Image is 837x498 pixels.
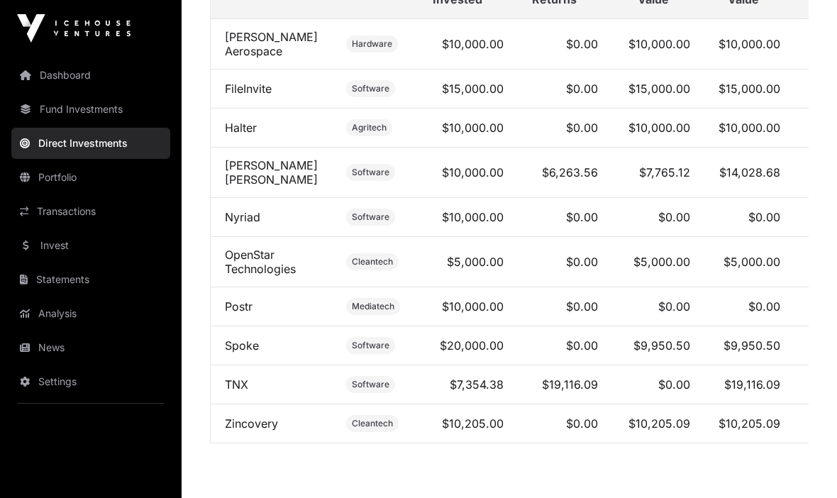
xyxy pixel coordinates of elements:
td: $0.00 [518,109,612,148]
a: Zincovery [225,416,278,431]
td: $0.00 [612,198,704,237]
td: $15,000.00 [418,70,518,109]
td: $10,000.00 [704,109,794,148]
td: $6,263.56 [518,148,612,198]
td: $0.00 [518,287,612,326]
td: $19,116.09 [704,365,794,404]
td: $0.00 [518,326,612,365]
a: Portfolio [11,162,170,193]
td: $10,000.00 [418,19,518,70]
a: News [11,332,170,363]
span: Software [352,340,389,351]
td: $0.00 [518,19,612,70]
a: Statements [11,264,170,295]
a: FileInvite [225,82,272,96]
td: $5,000.00 [704,237,794,287]
a: Analysis [11,298,170,329]
a: Fund Investments [11,94,170,125]
span: Software [352,379,389,390]
td: $0.00 [612,365,704,404]
a: Invest [11,230,170,261]
span: Software [352,211,389,223]
td: $10,000.00 [418,109,518,148]
td: $10,000.00 [612,109,704,148]
td: $19,116.09 [518,365,612,404]
span: Software [352,167,389,178]
a: Direct Investments [11,128,170,159]
span: Cleantech [352,418,393,429]
td: $0.00 [518,198,612,237]
td: $5,000.00 [418,237,518,287]
img: Icehouse Ventures Logo [17,14,131,43]
a: Halter [225,121,257,135]
span: Mediatech [352,301,394,312]
td: $0.00 [518,70,612,109]
td: $10,000.00 [612,19,704,70]
span: Hardware [352,38,392,50]
a: Settings [11,366,170,397]
td: $10,000.00 [704,19,794,70]
a: TNX [225,377,248,392]
a: Spoke [225,338,259,353]
td: $10,000.00 [418,148,518,198]
td: $14,028.68 [704,148,794,198]
td: $0.00 [704,198,794,237]
td: $10,205.00 [418,404,518,443]
td: $10,000.00 [418,198,518,237]
td: $10,000.00 [418,287,518,326]
td: $0.00 [612,287,704,326]
a: OpenStar Technologies [225,248,296,276]
td: $5,000.00 [612,237,704,287]
a: Nyriad [225,210,260,224]
a: Transactions [11,196,170,227]
td: $9,950.50 [612,326,704,365]
td: $9,950.50 [704,326,794,365]
td: $10,205.09 [612,404,704,443]
td: $0.00 [518,237,612,287]
td: $0.00 [518,404,612,443]
a: [PERSON_NAME] [PERSON_NAME] [225,158,318,187]
span: Agritech [352,122,387,133]
a: Dashboard [11,60,170,91]
span: Software [352,83,389,94]
a: [PERSON_NAME] Aerospace [225,30,318,58]
span: Cleantech [352,256,393,267]
td: $20,000.00 [418,326,518,365]
td: $0.00 [704,287,794,326]
td: $15,000.00 [704,70,794,109]
a: Postr [225,299,253,314]
iframe: Chat Widget [766,430,837,498]
td: $7,354.38 [418,365,518,404]
td: $7,765.12 [612,148,704,198]
td: $15,000.00 [612,70,704,109]
td: $10,205.09 [704,404,794,443]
